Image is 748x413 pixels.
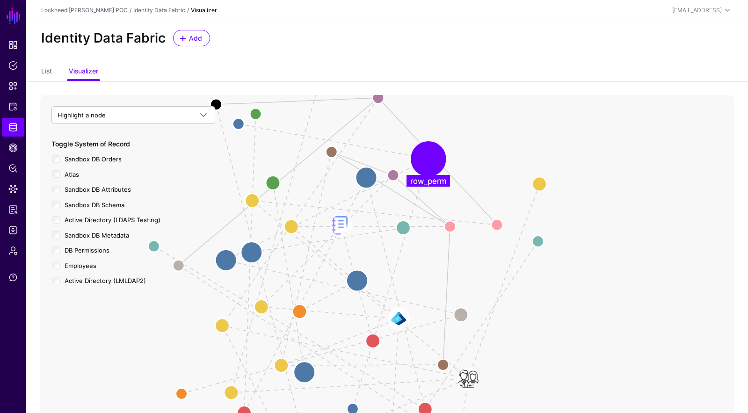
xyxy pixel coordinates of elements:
text: row_perm [410,176,446,186]
a: Policies [2,56,24,75]
strong: Visualizer [191,7,217,14]
a: Protected Systems [2,97,24,116]
a: Reports [2,200,24,219]
span: Protected Systems [8,102,18,111]
span: Identity Data Fabric [8,123,18,132]
span: Admin [8,246,18,255]
span: Sandbox DB Schema [65,201,124,209]
span: CAEP Hub [8,143,18,152]
span: Active Directory (LDAPS Testing) [65,216,160,224]
a: Add [173,30,210,46]
a: List [41,63,52,81]
span: Highlight a node [58,111,106,119]
span: Support [8,273,18,282]
span: Add [188,33,203,43]
span: Sandbox DB Metadata [65,232,129,239]
span: Logs [8,225,18,235]
span: DB Permissions [65,246,109,254]
span: Data Lens [8,184,18,194]
div: [EMAIL_ADDRESS] [672,6,722,14]
span: Sandbox DB Attributes [65,186,131,193]
a: Identity Data Fabric [133,7,185,14]
a: Identity Data Fabric [2,118,24,137]
h2: Identity Data Fabric [41,30,166,46]
div: / [185,6,191,14]
span: Policies [8,61,18,70]
span: Employees [65,262,96,269]
a: Data Lens [2,180,24,198]
span: Snippets [8,81,18,91]
span: Sandbox DB Orders [65,155,122,163]
a: Logs [2,221,24,239]
span: Atlas [65,171,79,178]
a: SGNL [6,6,22,26]
div: / [128,6,133,14]
a: CAEP Hub [2,138,24,157]
a: Dashboard [2,36,24,54]
span: Dashboard [8,40,18,50]
span: Policy Lens [8,164,18,173]
a: Snippets [2,77,24,95]
a: Lockheed [PERSON_NAME] POC [41,7,128,14]
a: Policy Lens [2,159,24,178]
a: Visualizer [69,63,98,81]
span: Active Directory (LMLDAP2) [65,277,146,284]
a: Admin [2,241,24,260]
span: Reports [8,205,18,214]
label: Toggle System of Record [51,139,130,149]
